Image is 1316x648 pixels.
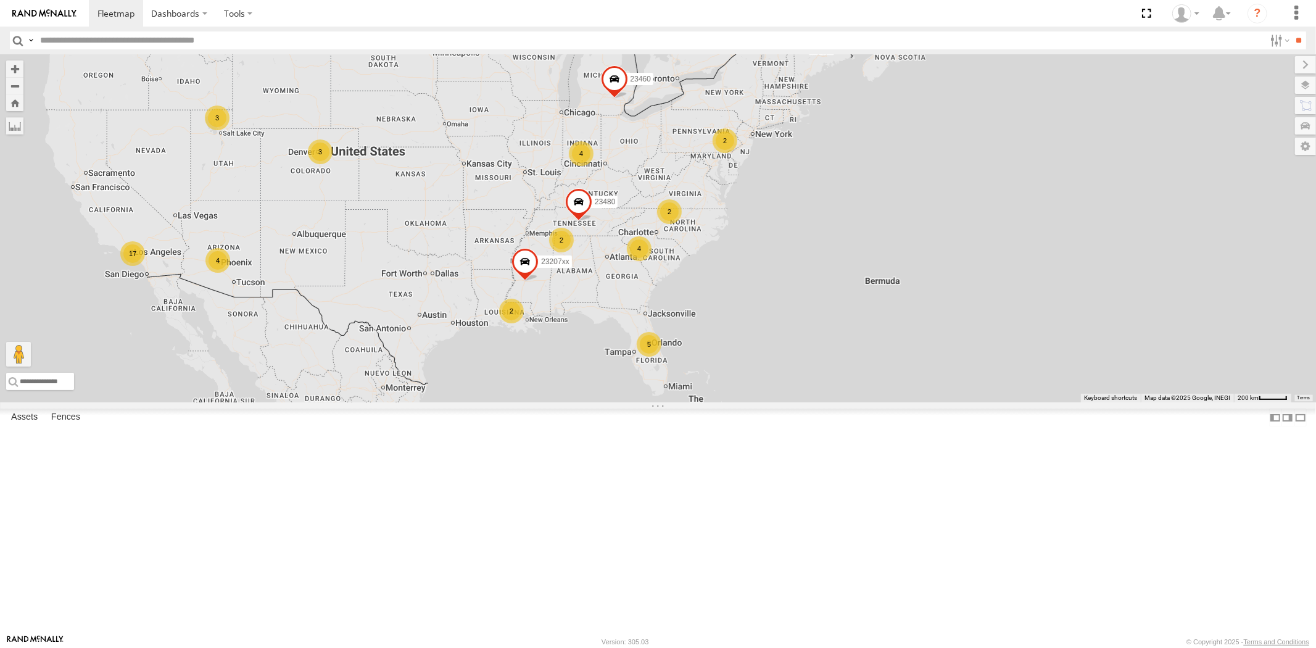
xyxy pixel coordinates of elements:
[120,241,145,266] div: 17
[308,139,333,164] div: 3
[6,77,23,94] button: Zoom out
[5,409,44,426] label: Assets
[26,31,36,49] label: Search Query
[713,128,737,153] div: 2
[205,248,230,273] div: 4
[499,299,524,323] div: 2
[1281,409,1294,426] label: Dock Summary Table to the Right
[6,342,31,367] button: Drag Pegman onto the map to open Street View
[1144,394,1230,401] span: Map data ©2025 Google, INEGI
[1297,396,1310,401] a: Terms
[1248,4,1267,23] i: ?
[1186,638,1309,646] div: © Copyright 2025 -
[541,257,569,266] span: 23207xx
[1238,394,1259,401] span: 200 km
[45,409,86,426] label: Fences
[602,638,648,646] div: Version: 305.03
[657,199,682,224] div: 2
[6,94,23,111] button: Zoom Home
[630,75,650,83] span: 23460
[1294,409,1307,426] label: Hide Summary Table
[1269,409,1281,426] label: Dock Summary Table to the Left
[12,9,77,18] img: rand-logo.svg
[627,236,652,261] div: 4
[549,228,574,252] div: 2
[1084,394,1137,402] button: Keyboard shortcuts
[1265,31,1292,49] label: Search Filter Options
[594,197,615,206] span: 23480
[1168,4,1204,23] div: Sardor Khadjimedov
[6,60,23,77] button: Zoom in
[1234,394,1291,402] button: Map Scale: 200 km per 43 pixels
[569,141,594,166] div: 4
[7,636,64,648] a: Visit our Website
[205,106,230,130] div: 3
[1295,138,1316,155] label: Map Settings
[637,332,661,357] div: 5
[1244,638,1309,646] a: Terms and Conditions
[6,117,23,135] label: Measure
